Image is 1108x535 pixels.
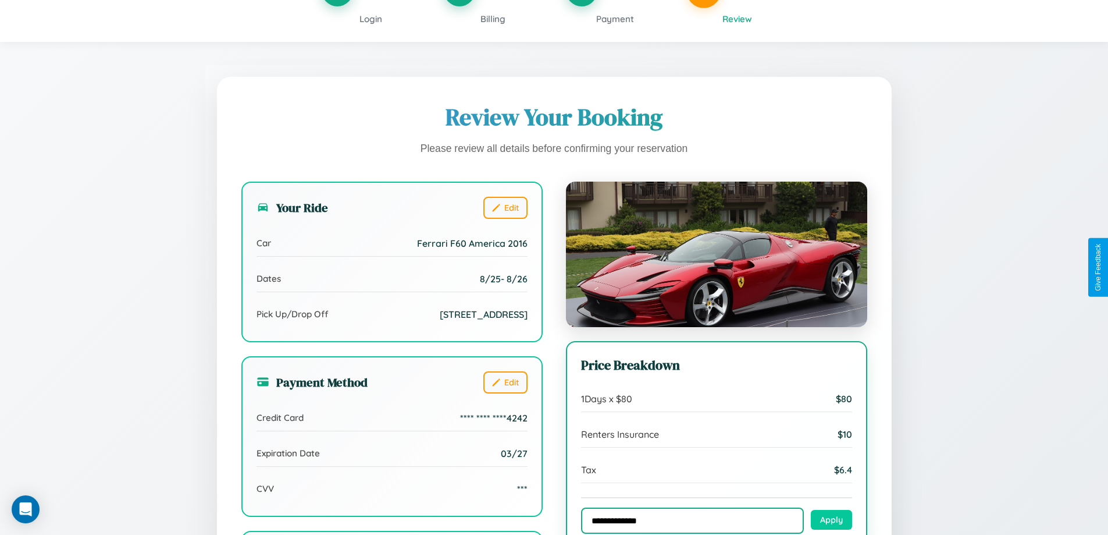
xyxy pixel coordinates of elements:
h3: Payment Method [256,374,368,391]
span: Review [722,13,752,24]
span: Expiration Date [256,448,320,459]
span: CVV [256,483,274,494]
div: Open Intercom Messenger [12,495,40,523]
span: Renters Insurance [581,428,659,440]
h3: Price Breakdown [581,356,852,374]
span: 1 Days x $ 80 [581,393,632,405]
button: Edit [483,197,528,219]
span: 8 / 25 - 8 / 26 [480,273,528,285]
span: $ 6.4 [834,464,852,476]
span: $ 10 [838,428,852,440]
span: [STREET_ADDRESS] [440,309,528,320]
button: Apply [811,510,852,530]
span: Login [359,13,382,24]
button: Edit [483,371,528,394]
span: Dates [256,273,281,284]
span: $ 80 [836,393,852,405]
span: Car [256,238,271,249]
span: Payment [596,13,634,24]
span: Tax [581,464,596,476]
span: Ferrari F60 America 2016 [417,238,528,249]
span: 03/27 [501,448,528,459]
div: Give Feedback [1094,244,1102,291]
span: Credit Card [256,412,304,423]
img: Ferrari F60 America [566,182,867,327]
span: Pick Up/Drop Off [256,309,329,320]
p: Please review all details before confirming your reservation [241,140,867,158]
span: Billing [480,13,505,24]
h1: Review Your Booking [241,101,867,133]
h3: Your Ride [256,199,328,216]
